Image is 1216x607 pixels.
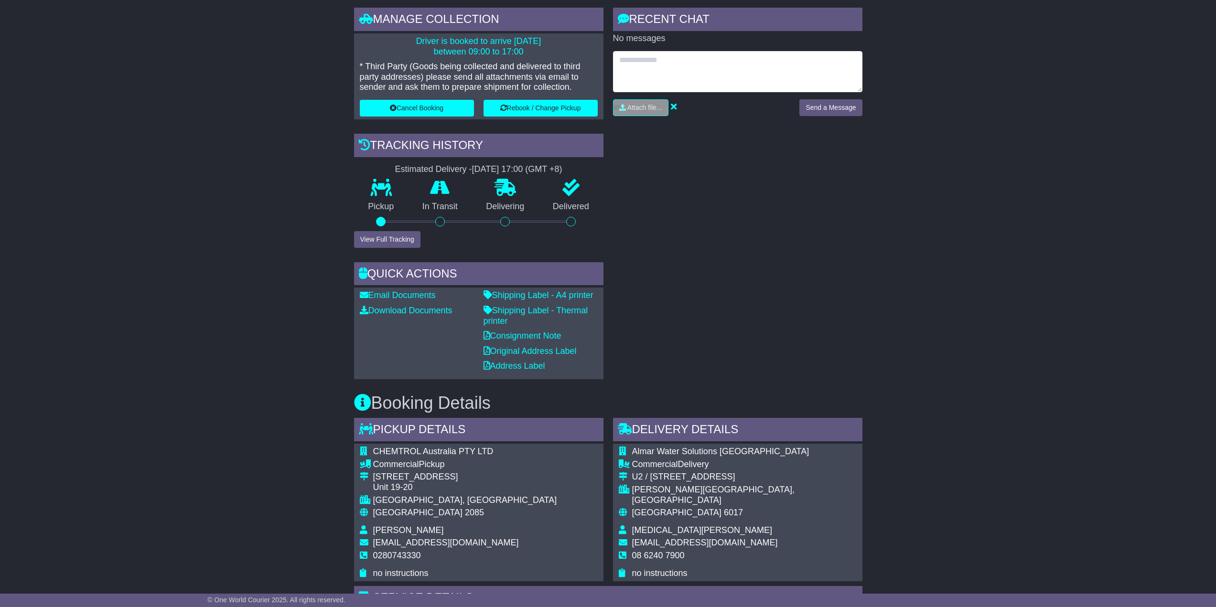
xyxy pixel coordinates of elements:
[632,472,857,482] div: U2 / [STREET_ADDRESS]
[484,331,561,341] a: Consignment Note
[373,568,429,578] span: no instructions
[613,418,862,444] div: Delivery Details
[354,134,603,160] div: Tracking history
[373,472,557,482] div: [STREET_ADDRESS]
[472,202,539,212] p: Delivering
[799,99,862,116] button: Send a Message
[613,33,862,44] p: No messages
[354,394,862,413] h3: Booking Details
[373,459,419,469] span: Commercial
[632,485,857,505] div: [PERSON_NAME][GEOGRAPHIC_DATA], [GEOGRAPHIC_DATA]
[354,164,603,175] div: Estimated Delivery -
[632,459,857,470] div: Delivery
[373,447,494,456] span: CHEMTROL Australia PTY LTD
[484,306,588,326] a: Shipping Label - Thermal printer
[354,231,420,248] button: View Full Tracking
[360,62,598,93] p: * Third Party (Goods being collected and delivered to third party addresses) please send all atta...
[484,290,593,300] a: Shipping Label - A4 printer
[408,202,472,212] p: In Transit
[373,508,463,517] span: [GEOGRAPHIC_DATA]
[632,508,721,517] span: [GEOGRAPHIC_DATA]
[465,508,484,517] span: 2085
[360,100,474,117] button: Cancel Booking
[373,525,444,535] span: [PERSON_NAME]
[472,164,562,175] div: [DATE] 17:00 (GMT +8)
[724,508,743,517] span: 6017
[632,551,685,560] span: 08 6240 7900
[354,262,603,288] div: Quick Actions
[484,361,545,371] a: Address Label
[632,538,778,547] span: [EMAIL_ADDRESS][DOMAIN_NAME]
[538,202,603,212] p: Delivered
[613,8,862,33] div: RECENT CHAT
[373,459,557,470] div: Pickup
[207,596,345,604] span: © One World Courier 2025. All rights reserved.
[360,36,598,57] p: Driver is booked to arrive [DATE] between 09:00 to 17:00
[354,418,603,444] div: Pickup Details
[354,202,409,212] p: Pickup
[373,482,557,493] div: Unit 19-20
[373,495,557,506] div: [GEOGRAPHIC_DATA], [GEOGRAPHIC_DATA]
[632,525,772,535] span: [MEDICAL_DATA][PERSON_NAME]
[373,551,421,560] span: 0280743330
[360,290,436,300] a: Email Documents
[632,568,688,578] span: no instructions
[484,100,598,117] button: Rebook / Change Pickup
[484,346,577,356] a: Original Address Label
[373,538,519,547] span: [EMAIL_ADDRESS][DOMAIN_NAME]
[632,447,809,456] span: Almar Water Solutions [GEOGRAPHIC_DATA]
[632,459,678,469] span: Commercial
[360,306,452,315] a: Download Documents
[354,8,603,33] div: Manage collection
